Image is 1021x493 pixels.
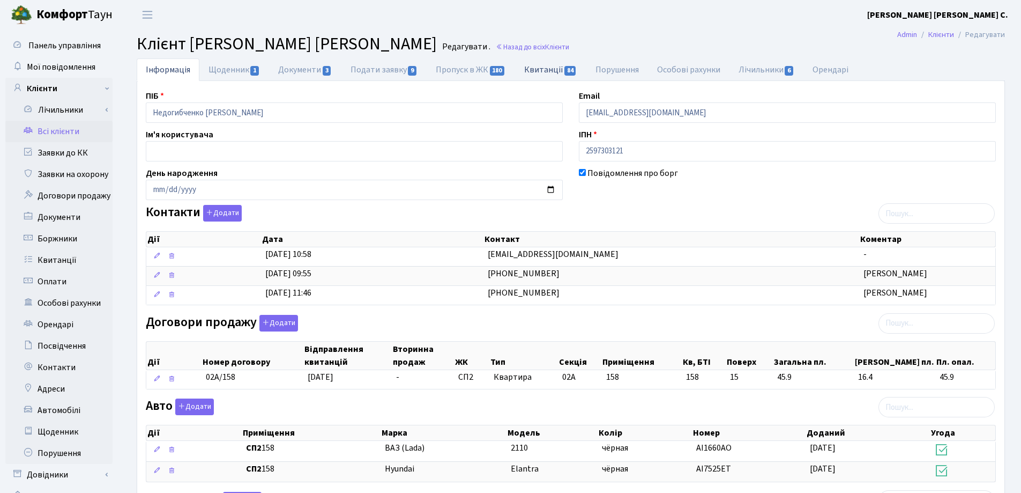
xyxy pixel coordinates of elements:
[730,371,769,384] span: 15
[36,6,88,23] b: Комфорт
[5,121,113,142] a: Всі клієнти
[454,342,490,370] th: ЖК
[954,29,1005,41] li: Редагувати
[601,342,682,370] th: Приміщення
[598,425,692,440] th: Колір
[5,335,113,357] a: Посвідчення
[5,314,113,335] a: Орендарі
[5,421,113,443] a: Щоденник
[897,29,917,40] a: Admin
[648,58,729,81] a: Особові рахунки
[489,342,557,370] th: Тип
[408,66,416,76] span: 9
[173,397,214,416] a: Додати
[440,42,490,52] small: Редагувати .
[199,58,269,81] a: Щоденник
[686,371,721,384] span: 158
[488,268,560,279] span: [PHONE_NUMBER]
[878,203,995,224] input: Пошук...
[586,58,648,81] a: Порушення
[5,185,113,207] a: Договори продажу
[726,342,773,370] th: Поверх
[134,6,161,24] button: Переключити навігацію
[579,90,600,102] label: Email
[940,371,991,384] span: 45.9
[602,463,628,475] span: чёрная
[28,40,101,51] span: Панель управління
[259,315,298,332] button: Договори продажу
[935,342,995,370] th: Пл. опал.
[515,58,586,80] a: Квитанції
[246,442,262,454] b: СП2
[863,287,927,299] span: [PERSON_NAME]
[246,442,376,454] span: 158
[392,342,454,370] th: Вторинна продаж
[27,61,95,73] span: Мої повідомлення
[146,167,218,180] label: День народження
[854,342,935,370] th: [PERSON_NAME] пл.
[146,399,214,415] label: Авто
[5,443,113,464] a: Порушення
[5,292,113,314] a: Особові рахунки
[562,371,576,383] span: 02А
[5,56,113,78] a: Мої повідомлення
[511,442,528,454] span: 2110
[806,425,930,440] th: Доданий
[265,248,311,260] span: [DATE] 10:58
[564,66,576,76] span: 84
[606,371,619,383] span: 158
[341,58,427,81] a: Подати заявку
[146,90,164,102] label: ПІБ
[146,205,242,222] label: Контакти
[146,315,298,332] label: Договори продажу
[427,58,515,81] a: Пропуск в ЖК
[5,378,113,400] a: Адреси
[250,66,259,76] span: 1
[246,463,376,475] span: 158
[146,232,261,247] th: Дії
[381,425,506,440] th: Марка
[803,58,858,81] a: Орендарі
[265,268,311,279] span: [DATE] 09:55
[483,232,859,247] th: Контакт
[303,342,392,370] th: Відправлення квитанцій
[146,342,202,370] th: Дії
[785,66,793,76] span: 6
[777,371,849,384] span: 45.9
[12,99,113,121] a: Лічильники
[682,342,726,370] th: Кв, БТІ
[490,66,505,76] span: 180
[810,463,836,475] span: [DATE]
[696,463,731,475] span: AI7525ET
[494,371,554,384] span: Квартира
[878,397,995,417] input: Пошук...
[488,287,560,299] span: [PHONE_NUMBER]
[696,442,732,454] span: AI1660AO
[5,249,113,271] a: Квитанції
[5,142,113,164] a: Заявки до КК
[878,313,995,334] input: Пошук...
[863,248,867,260] span: -
[5,464,113,485] a: Довідники
[881,24,1021,46] nav: breadcrumb
[5,228,113,249] a: Боржники
[602,442,628,454] span: чёрная
[5,207,113,228] a: Документи
[729,58,803,81] a: Лічильники
[5,400,113,421] a: Автомобілі
[458,371,486,384] span: СП2
[202,342,303,370] th: Номер договору
[385,442,424,454] span: ВАЗ (Lada)
[930,425,995,440] th: Угода
[137,58,199,81] a: Інформація
[257,313,298,332] a: Додати
[858,371,931,384] span: 16.4
[506,425,598,440] th: Модель
[137,32,437,56] span: Клієнт [PERSON_NAME] [PERSON_NAME]
[810,442,836,454] span: [DATE]
[867,9,1008,21] a: [PERSON_NAME] [PERSON_NAME] С.
[206,371,235,383] span: 02А/158
[308,371,333,383] span: [DATE]
[146,128,213,141] label: Ім'я користувача
[488,248,618,260] span: [EMAIL_ADDRESS][DOMAIN_NAME]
